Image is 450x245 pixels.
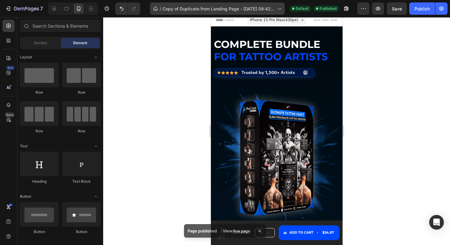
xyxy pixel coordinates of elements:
[20,20,101,32] input: Search Sections & Elements
[31,52,84,58] strong: Trusted by 1,500+ Artists
[40,5,43,12] p: 7
[62,128,101,134] div: Row
[188,228,217,234] p: Page published
[20,54,32,60] span: Layout
[320,6,336,11] span: Published
[429,215,444,230] div: Open Intercom Messenger
[392,6,402,11] span: Save
[20,229,58,235] div: Button
[68,208,129,223] button: ADD TO CART
[296,6,309,11] span: Default
[5,112,15,117] div: Beta
[78,212,103,219] div: ADD TO CART
[3,70,129,209] img: gempages_569410146925544428-d27796f7-dea3-45b7-bc0b-02353f28ab00.png
[91,192,101,201] span: Toggle open
[20,212,40,218] h1: Tattoo Vault: The Ultimate 15,000 Procreate Stamps & Brushes
[409,2,435,15] button: Publish
[20,194,31,199] span: Button
[20,179,58,184] div: Heading
[3,19,129,48] div: Rich Text Editor. Editing area: main
[3,21,109,33] span: complete bundle
[219,227,254,235] div: View live page
[414,6,430,12] div: Publish
[6,65,15,70] div: 450
[91,52,101,62] span: Toggle open
[3,33,117,45] span: for tattoo artists
[111,212,124,219] div: $24.97
[163,6,275,12] span: Copy of Duplicate from Landing Page - [DATE] 09:42:45
[73,40,87,46] span: Element
[211,17,343,245] iframe: Design area
[2,2,46,15] button: 7
[20,128,58,134] div: Row
[160,6,161,12] span: /
[20,143,28,149] span: Text
[387,2,407,15] button: Save
[62,90,101,95] div: Row
[91,141,101,151] span: Toggle open
[34,40,47,46] span: Section
[20,90,58,95] div: Row
[115,2,140,15] div: Undo/Redo
[62,229,101,235] div: Button
[62,179,101,184] div: Text Block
